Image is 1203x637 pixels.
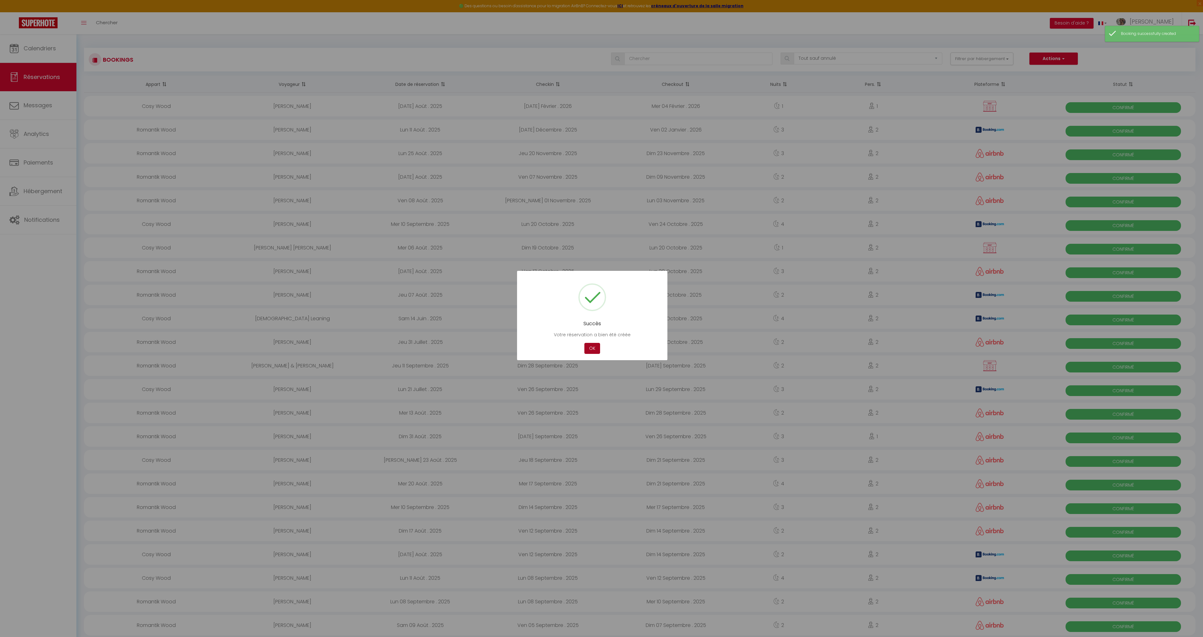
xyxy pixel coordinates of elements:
div: Booking successfully created [1121,31,1193,37]
p: Votre réservation a bien été créée [526,331,658,338]
button: OK [584,343,600,354]
h2: Succès [526,321,658,327]
iframe: Chat [1176,609,1198,632]
button: Ouvrir le widget de chat LiveChat [5,3,24,21]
